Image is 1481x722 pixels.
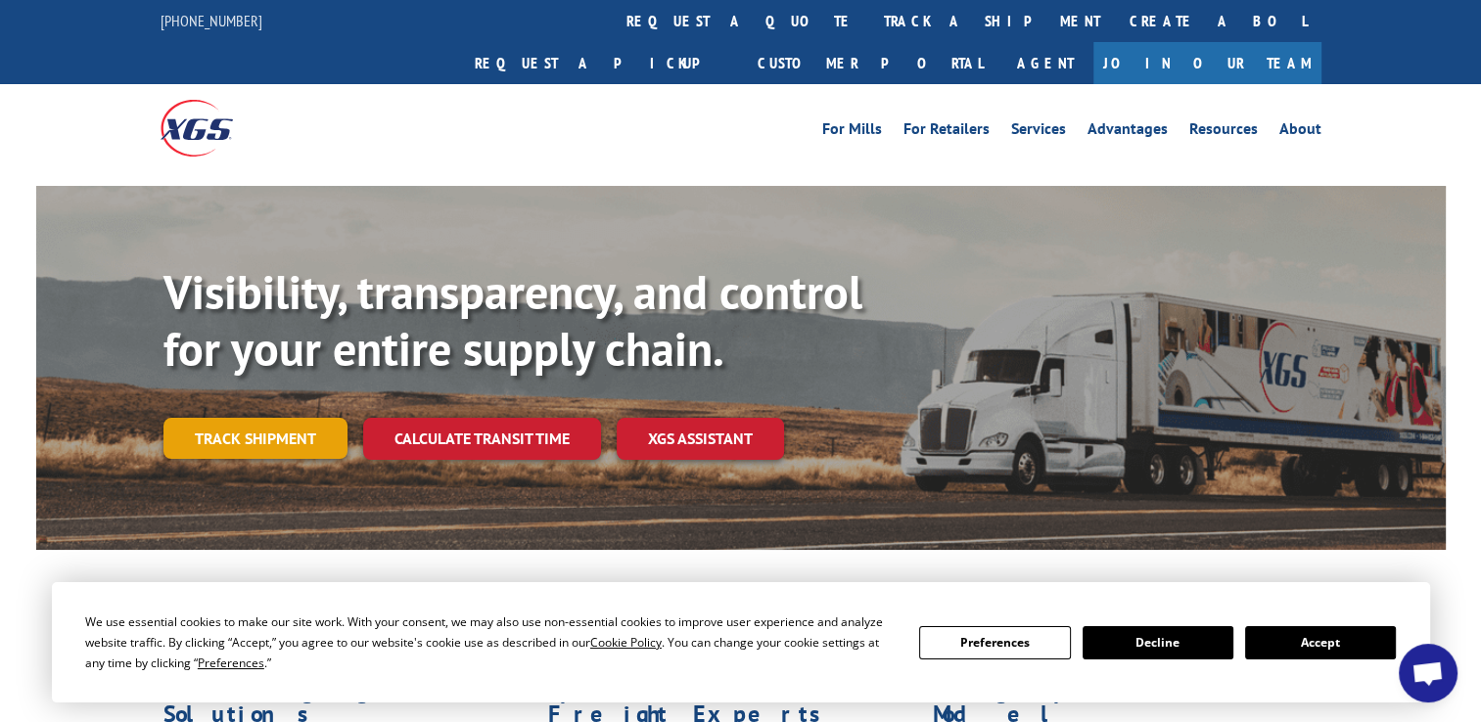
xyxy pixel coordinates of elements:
a: Calculate transit time [363,418,601,460]
span: Cookie Policy [590,634,662,651]
a: For Mills [822,121,882,143]
a: About [1279,121,1321,143]
a: Join Our Team [1093,42,1321,84]
button: Decline [1083,626,1233,659]
a: [PHONE_NUMBER] [161,11,262,30]
div: Open chat [1399,644,1458,702]
a: Services [1011,121,1066,143]
a: Agent [997,42,1093,84]
a: Advantages [1088,121,1168,143]
a: Resources [1189,121,1258,143]
a: Request a pickup [460,42,743,84]
button: Preferences [919,626,1070,659]
a: Customer Portal [743,42,997,84]
span: Preferences [198,654,264,671]
a: For Retailers [903,121,990,143]
button: Accept [1245,626,1396,659]
a: XGS ASSISTANT [617,418,784,460]
div: We use essential cookies to make our site work. With your consent, we may also use non-essential ... [85,611,896,673]
a: Track shipment [163,418,347,459]
b: Visibility, transparency, and control for your entire supply chain. [163,261,862,379]
div: Cookie Consent Prompt [52,582,1430,702]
